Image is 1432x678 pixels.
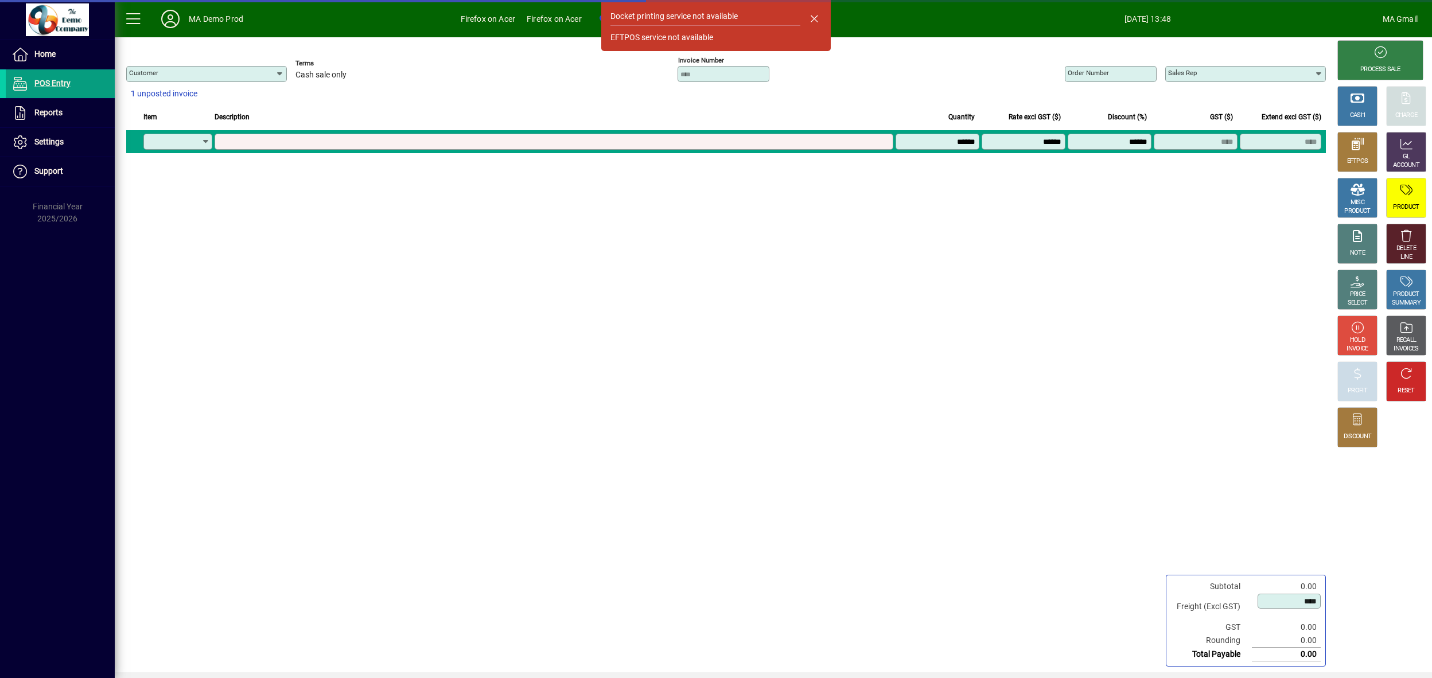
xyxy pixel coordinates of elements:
span: POS Entry [34,79,71,88]
div: DISCOUNT [1344,432,1371,441]
span: Rate excl GST ($) [1009,111,1061,123]
span: Terms [295,60,364,67]
span: Cash sale only [295,71,347,80]
div: RECALL [1396,336,1417,345]
div: MA Gmail [1383,10,1418,28]
div: CASH [1350,111,1365,120]
div: NOTE [1350,249,1365,258]
span: Home [34,49,56,59]
td: 0.00 [1252,634,1321,648]
span: 1 unposted invoice [131,88,197,100]
a: Home [6,40,115,69]
div: ACCOUNT [1393,161,1419,170]
span: [DATE] 13:48 [913,10,1383,28]
span: Settings [34,137,64,146]
div: RESET [1398,387,1415,395]
td: Freight (Excl GST) [1171,593,1252,621]
div: PRODUCT [1393,203,1419,212]
mat-label: Order number [1068,69,1109,77]
mat-label: Customer [129,69,158,77]
span: GST ($) [1210,111,1233,123]
div: INVOICE [1347,345,1368,353]
span: Quantity [948,111,975,123]
div: MISC [1351,198,1364,207]
div: GL [1403,153,1410,161]
div: HOLD [1350,336,1365,345]
div: EFTPOS [1347,157,1368,166]
div: PROFIT [1348,387,1367,395]
td: Rounding [1171,634,1252,648]
a: Settings [6,128,115,157]
span: Support [34,166,63,176]
span: Firefox on Acer [461,10,516,28]
span: Description [215,111,250,123]
div: LINE [1400,253,1412,262]
div: PRODUCT [1393,290,1419,299]
a: Support [6,157,115,186]
span: Firefox on Acer [527,10,582,28]
div: MA Demo Prod [189,10,243,28]
div: CHARGE [1395,111,1418,120]
td: Subtotal [1171,580,1252,593]
button: 1 unposted invoice [126,84,202,104]
td: Total Payable [1171,648,1252,661]
span: Discount (%) [1108,111,1147,123]
td: 0.00 [1252,621,1321,634]
div: PRODUCT [1344,207,1370,216]
div: SUMMARY [1392,299,1421,307]
div: PRICE [1350,290,1365,299]
td: 0.00 [1252,580,1321,593]
td: GST [1171,621,1252,634]
div: PROCESS SALE [1360,65,1400,74]
mat-label: Sales rep [1168,69,1197,77]
td: 0.00 [1252,648,1321,661]
span: Auckland [593,9,696,29]
div: INVOICES [1394,345,1418,353]
div: DELETE [1396,244,1416,253]
span: Item [143,111,157,123]
span: Extend excl GST ($) [1262,111,1321,123]
a: Reports [6,99,115,127]
mat-label: Invoice number [678,56,724,64]
span: Reports [34,108,63,117]
div: SELECT [1348,299,1368,307]
button: Profile [152,9,189,29]
div: EFTPOS service not available [610,32,713,44]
